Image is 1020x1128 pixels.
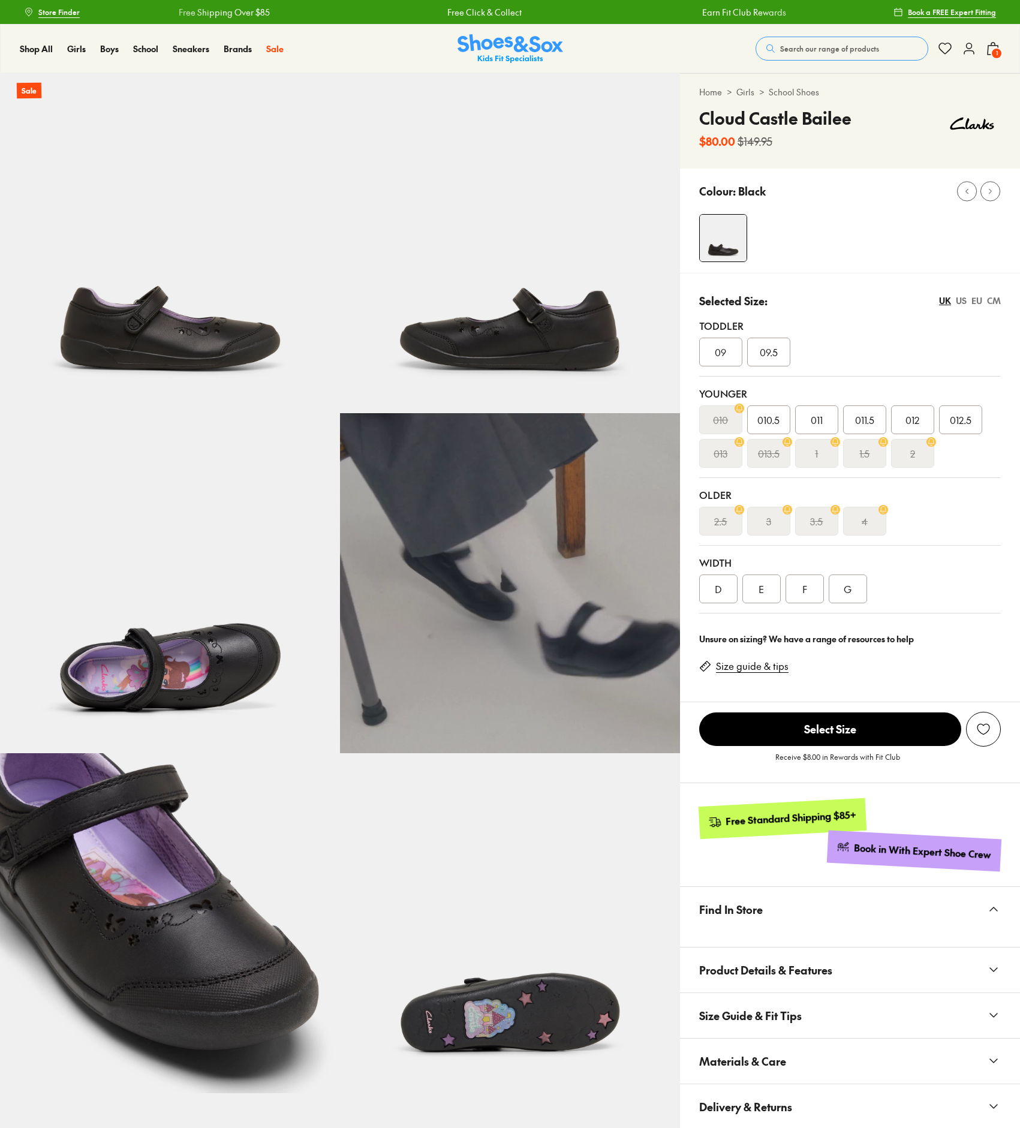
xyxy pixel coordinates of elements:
[699,633,1001,645] div: Unsure on sizing? We have a range of resources to help
[340,73,680,413] img: 5-524468_1
[458,34,563,64] a: Shoes & Sox
[699,86,1001,98] div: > >
[699,712,961,747] button: Select Size
[716,660,789,673] a: Size guide & tips
[699,555,1001,570] div: Width
[20,43,53,55] a: Shop All
[699,892,763,927] span: Find In Store
[680,947,1020,992] button: Product Details & Features
[738,133,772,149] s: $149.95
[905,413,919,427] span: 012
[908,7,996,17] span: Book a FREE Expert Fitting
[680,887,1020,932] button: Find In Store
[699,183,736,199] p: Colour:
[943,106,1001,142] img: Vendor logo
[699,488,1001,502] div: Older
[854,841,992,861] div: Book in With Expert Shoe Crew
[758,446,780,461] s: 013.5
[775,751,900,773] p: Receive $8.00 in Rewards with Fit Club
[862,514,868,528] s: 4
[859,446,869,461] s: 1.5
[699,798,866,839] a: Free Standard Shipping $85+
[699,932,1001,933] iframe: Find in Store
[815,446,818,461] s: 1
[966,712,1001,747] button: Add to Wishlist
[726,808,857,828] div: Free Standard Shipping $85+
[699,712,961,746] span: Select Size
[699,1043,786,1079] span: Materials & Care
[38,7,80,17] span: Store Finder
[133,43,158,55] a: School
[699,1089,792,1124] span: Delivery & Returns
[910,446,915,461] s: 2
[855,413,874,427] span: 011.5
[987,294,1001,307] div: CM
[699,386,1001,401] div: Younger
[713,413,728,427] s: 010
[680,993,1020,1038] button: Size Guide & Fit Tips
[699,106,851,131] h4: Cloud Castle Bailee
[714,446,727,461] s: 013
[458,34,563,64] img: SNS_Logo_Responsive.svg
[950,413,971,427] span: 012.5
[340,753,680,1093] img: 8-524473_1
[956,294,967,307] div: US
[810,514,823,528] s: 3.5
[445,6,519,19] a: Free Click & Collect
[769,86,819,98] a: School Shoes
[757,413,780,427] span: 010.5
[224,43,252,55] a: Brands
[100,43,119,55] a: Boys
[780,43,879,54] span: Search our range of products
[67,43,86,55] a: Girls
[173,43,209,55] a: Sneakers
[766,514,771,528] s: 3
[699,952,832,988] span: Product Details & Features
[714,514,727,528] s: 2.5
[829,574,867,603] div: G
[699,86,722,98] a: Home
[266,43,284,55] a: Sale
[991,47,1003,59] span: 1
[986,35,1000,62] button: 1
[939,294,951,307] div: UK
[17,83,41,99] p: Sale
[699,133,735,149] b: $80.00
[738,183,766,199] p: Black
[811,413,823,427] span: 011
[680,1039,1020,1084] button: Materials & Care
[700,6,784,19] a: Earn Fit Club Rewards
[699,998,802,1033] span: Size Guide & Fit Tips
[699,318,1001,333] div: Toddler
[756,37,928,61] button: Search our range of products
[177,6,268,19] a: Free Shipping Over $85
[742,574,781,603] div: E
[827,830,1001,871] a: Book in With Expert Shoe Crew
[736,86,754,98] a: Girls
[699,293,768,309] p: Selected Size:
[893,1,996,23] a: Book a FREE Expert Fitting
[699,574,738,603] div: D
[715,345,726,359] span: 09
[24,1,80,23] a: Store Finder
[971,294,982,307] div: EU
[786,574,824,603] div: F
[760,345,778,359] span: 09.5
[340,413,680,753] a: Cloud Castle Bailee
[700,215,747,261] img: 4-524466_1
